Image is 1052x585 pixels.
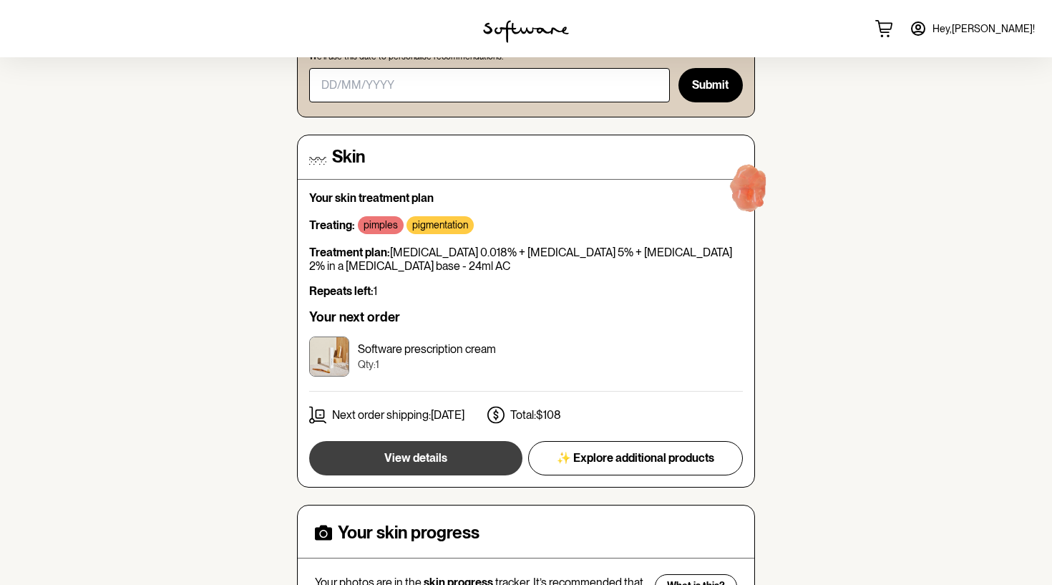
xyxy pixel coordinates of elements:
[309,284,374,298] strong: Repeats left:
[412,219,468,231] p: pigmentation
[483,20,569,43] img: software logo
[557,451,714,465] span: ✨ Explore additional products
[678,68,743,102] button: Submit
[384,451,447,465] span: View details
[932,23,1035,35] span: Hey, [PERSON_NAME] !
[309,246,390,259] strong: Treatment plan:
[309,68,670,102] input: DD/MM/YYYY
[309,337,349,377] img: ckrj6wta500023h5xcy0pra31.jpg
[901,11,1043,46] a: Hey,[PERSON_NAME]!
[332,408,464,422] p: Next order shipping: [DATE]
[309,441,522,475] button: View details
[309,218,355,232] strong: Treating:
[703,146,795,238] img: red-blob.ee797e6f29be6228169e.gif
[364,219,398,231] p: pimples
[309,309,743,325] h6: Your next order
[309,191,743,205] p: Your skin treatment plan
[692,78,729,92] span: Submit
[510,408,561,422] p: Total: $108
[358,359,496,371] p: Qty: 1
[332,147,365,168] h4: Skin
[309,246,743,273] p: [MEDICAL_DATA] 0.018% + [MEDICAL_DATA] 5% + [MEDICAL_DATA] 2% in a [MEDICAL_DATA] base - 24ml AC
[358,342,496,356] p: Software prescription cream
[338,523,479,543] h4: Your skin progress
[528,441,743,475] button: ✨ Explore additional products
[309,284,743,298] p: 1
